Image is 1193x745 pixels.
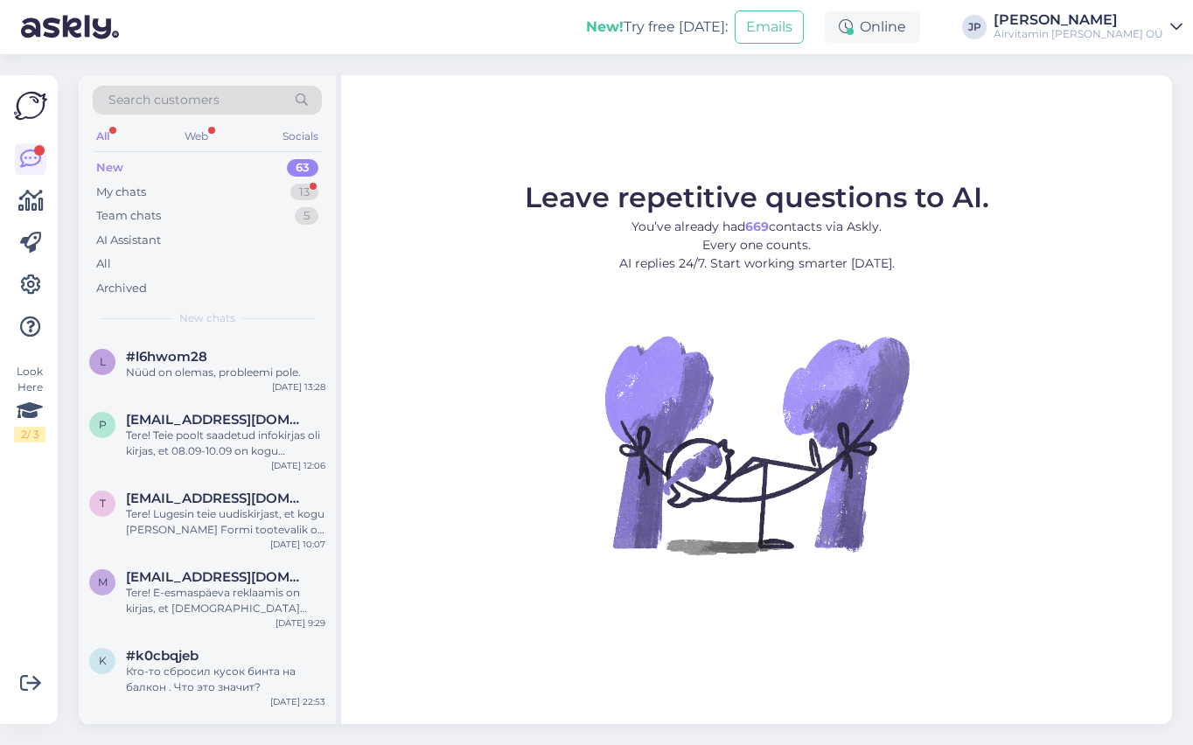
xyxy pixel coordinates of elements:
span: New chats [179,310,235,326]
button: Emails [735,10,804,44]
div: My chats [96,184,146,201]
div: Socials [279,125,322,148]
div: Web [181,125,212,148]
div: AI Assistant [96,232,161,249]
div: Кто-то сбросил кусок бинта на балкон . Что это значит? [126,664,325,695]
span: p [99,418,107,431]
span: #l6hwom28 [126,349,207,365]
div: All [96,255,111,273]
span: piret.kattai@gmail.com [126,412,308,428]
span: k [99,654,107,667]
b: 669 [745,219,769,234]
div: 2 / 3 [14,427,45,442]
a: [PERSON_NAME]Airvitamin [PERSON_NAME] OÜ [994,13,1183,41]
div: [DATE] 9:29 [276,616,325,630]
div: Airvitamin [PERSON_NAME] OÜ [994,27,1163,41]
b: New! [586,18,624,35]
div: Archived [96,280,147,297]
img: Askly Logo [14,89,47,122]
div: [PERSON_NAME] [994,13,1163,27]
div: [DATE] 22:53 [270,695,325,708]
span: Search customers [108,91,220,109]
div: Tere! Lugesin teie uudiskirjast, et kogu [PERSON_NAME] Formi tootevalik on 20% soodsamalt alates ... [126,506,325,538]
span: t [100,497,106,510]
div: [DATE] 13:28 [272,380,325,393]
span: #k0cbqjeb [126,648,199,664]
div: Tere! Teie poolt saadetud infokirjas oli kirjas, et 08.09-10.09 on kogu [PERSON_NAME] Formi toote... [126,428,325,459]
div: [DATE] 12:06 [271,459,325,472]
div: 13 [290,184,318,201]
span: triin.nuut@gmail.com [126,491,308,506]
div: All [93,125,113,148]
span: l [100,355,106,368]
div: Team chats [96,207,161,225]
div: New [96,159,123,177]
span: Leave repetitive questions to AI. [525,180,989,214]
div: Nüüd on olemas, probleemi pole. [126,365,325,380]
div: [DATE] 10:07 [270,538,325,551]
div: 63 [287,159,318,177]
span: merilin686@hotmail.com [126,569,308,585]
div: JP [962,15,987,39]
img: No Chat active [599,287,914,602]
div: Online [825,11,920,43]
div: Try free [DATE]: [586,17,728,38]
div: 5 [295,207,318,225]
div: Tere! E-esmaspäeva reklaamis on kirjas, et [DEMOGRAPHIC_DATA] rakendub ka filtritele. Samas, [PER... [126,585,325,616]
div: Look Here [14,364,45,442]
p: You’ve already had contacts via Askly. Every one counts. AI replies 24/7. Start working smarter [... [525,218,989,273]
span: m [98,575,108,588]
